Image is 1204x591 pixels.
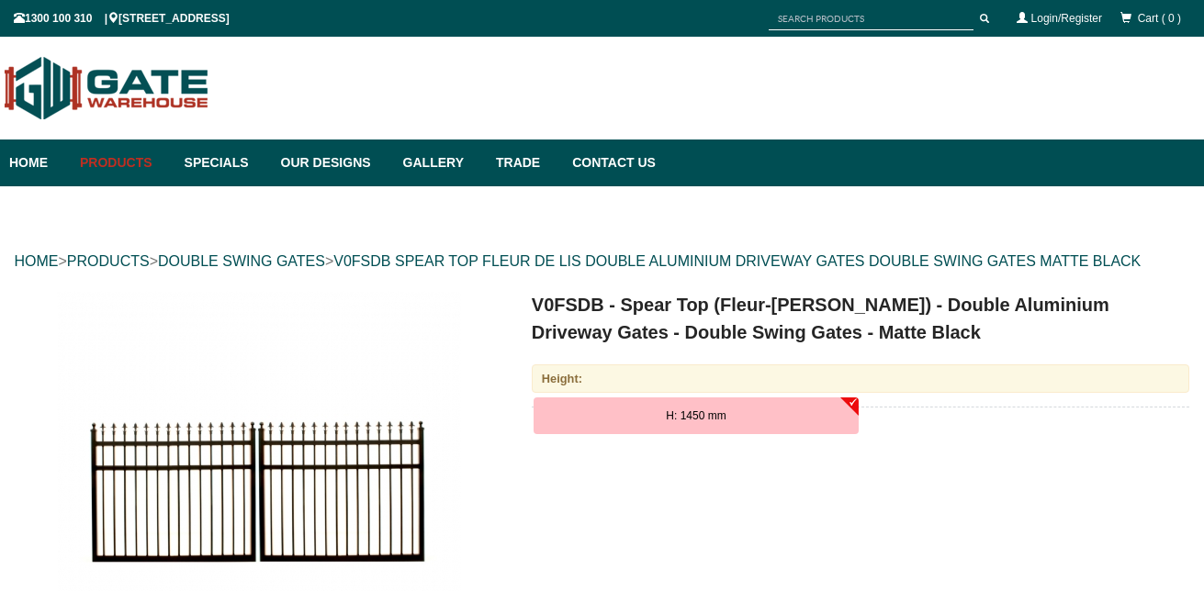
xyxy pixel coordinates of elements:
span: 1300 100 310 | [STREET_ADDRESS] [14,12,230,25]
a: PRODUCTS [67,253,150,269]
div: > > > [15,232,1190,291]
a: V0FSDB SPEAR TOP FLEUR DE LIS DOUBLE ALUMINIUM DRIVEWAY GATES DOUBLE SWING GATES MATTE BLACK [333,253,1141,269]
a: Our Designs [272,139,394,186]
a: Home [9,139,71,186]
a: Login/Register [1031,12,1102,25]
input: SEARCH PRODUCTS [769,7,973,30]
a: Specials [175,139,272,186]
a: Trade [487,139,563,186]
div: Height: [532,364,1190,393]
a: HOME [15,253,59,269]
span: Cart ( 0 ) [1138,12,1181,25]
a: Gallery [394,139,487,186]
a: Contact Us [563,139,656,186]
a: DOUBLE SWING GATES [158,253,325,269]
button: H: 1450 mm [534,397,859,434]
span: H: 1450 mm [666,409,726,422]
a: Products [71,139,175,186]
h1: V0FSDB - Spear Top (Fleur-[PERSON_NAME]) - Double Aluminium Driveway Gates - Double Swing Gates -... [532,291,1190,346]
